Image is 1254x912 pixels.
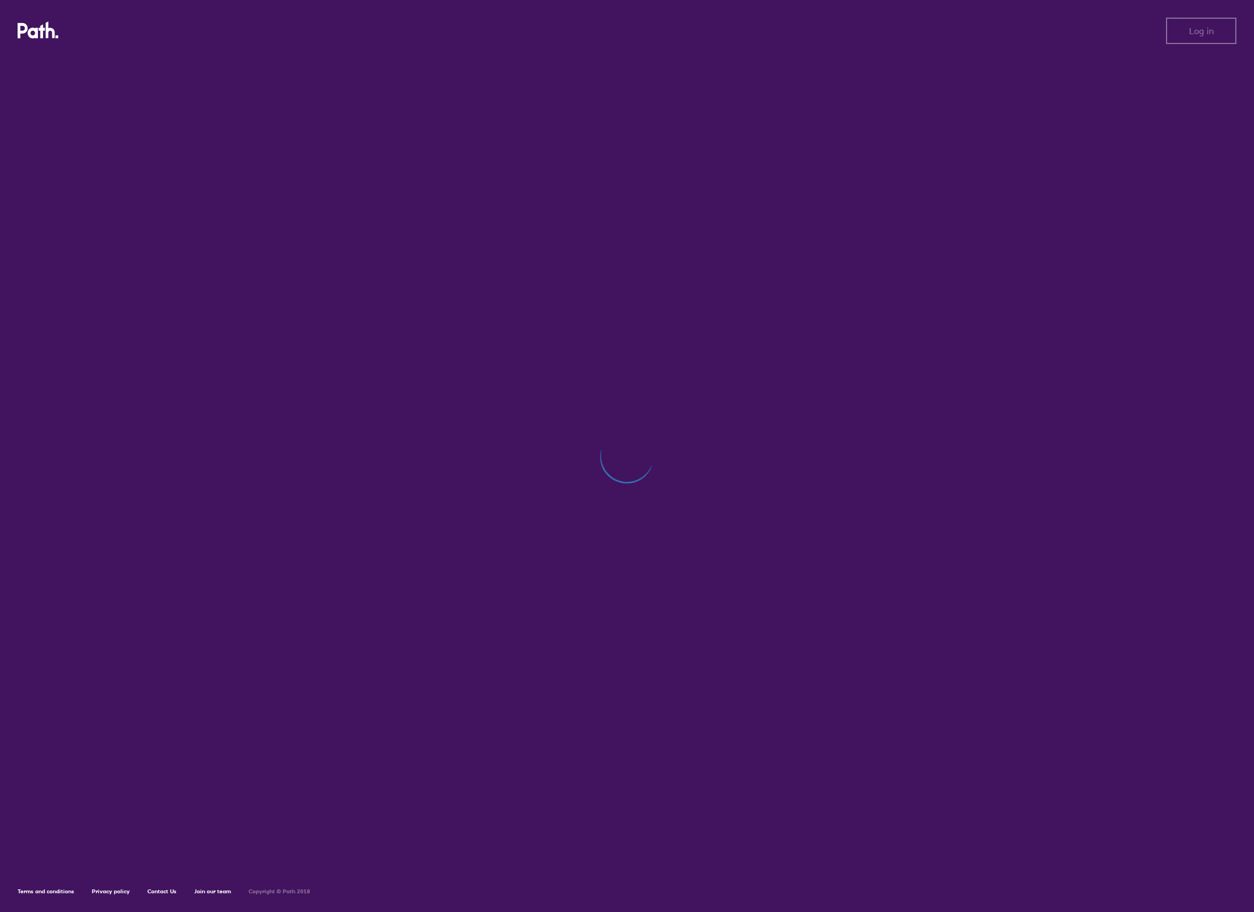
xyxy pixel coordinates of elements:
a: Join our team [194,888,231,895]
a: Contact Us [147,888,177,895]
a: Terms and conditions [18,888,74,895]
a: Privacy policy [92,888,130,895]
h6: Copyright © Path 2018 [249,888,310,895]
span: Log in [1189,26,1214,36]
button: Log in [1166,18,1236,44]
